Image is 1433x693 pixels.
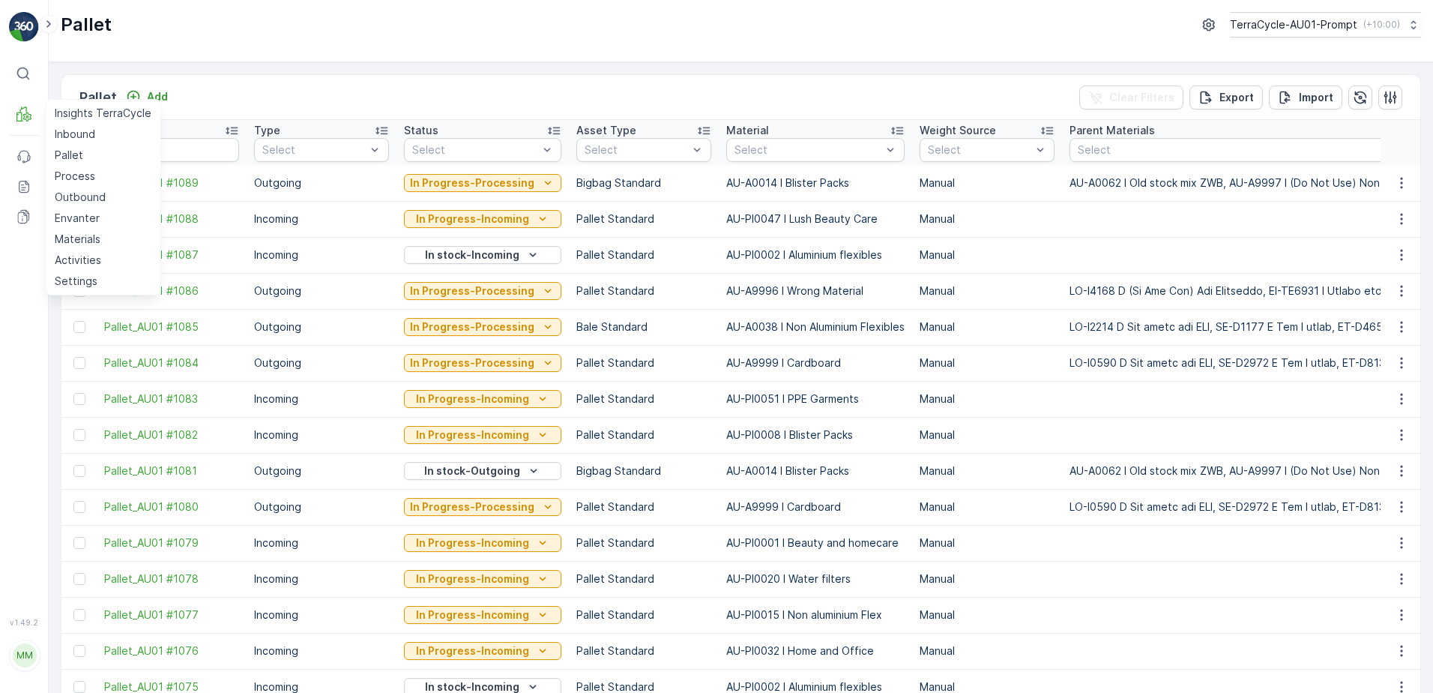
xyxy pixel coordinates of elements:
[404,282,561,300] button: In Progress-Processing
[9,630,39,681] button: MM
[1363,19,1400,31] p: ( +10:00 )
[9,618,39,627] span: v 1.49.2
[104,643,239,658] span: Pallet_AU01 #1076
[404,570,561,588] button: In Progress-Incoming
[569,525,719,561] td: Pallet Standard
[1219,90,1254,105] p: Export
[104,247,239,262] a: Pallet_AU01 #1087
[247,345,396,381] td: Outgoing
[104,391,239,406] a: Pallet_AU01 #1083
[404,318,561,336] button: In Progress-Processing
[79,87,117,108] p: Pallet
[73,681,85,693] div: Toggle Row Selected
[569,597,719,633] td: Pallet Standard
[719,597,912,633] td: AU-PI0015 I Non aluminium Flex
[912,525,1062,561] td: Manual
[104,175,239,190] a: Pallet_AU01 #1089
[404,174,561,192] button: In Progress-Processing
[912,453,1062,489] td: Manual
[73,537,85,549] div: Toggle Row Selected
[912,201,1062,237] td: Manual
[928,142,1031,157] p: Select
[1070,123,1155,138] p: Parent Materials
[912,381,1062,417] td: Manual
[416,535,529,550] p: In Progress-Incoming
[1079,85,1183,109] button: Clear Filters
[247,381,396,417] td: Incoming
[404,606,561,624] button: In Progress-Incoming
[262,142,366,157] p: Select
[912,597,1062,633] td: Manual
[404,426,561,444] button: In Progress-Incoming
[104,499,239,514] a: Pallet_AU01 #1080
[247,309,396,345] td: Outgoing
[912,273,1062,309] td: Manual
[247,165,396,201] td: Outgoing
[73,321,85,333] div: Toggle Row Selected
[912,165,1062,201] td: Manual
[569,561,719,597] td: Pallet Standard
[416,643,529,658] p: In Progress-Incoming
[912,345,1062,381] td: Manual
[416,427,529,442] p: In Progress-Incoming
[13,643,37,667] div: MM
[247,453,396,489] td: Outgoing
[120,88,174,106] button: Add
[247,561,396,597] td: Incoming
[1230,12,1421,37] button: TerraCycle-AU01-Prompt(+10:00)
[719,381,912,417] td: AU-PI0051 I PPE Garments
[719,345,912,381] td: AU-A9999 I Cardboard
[104,571,239,586] a: Pallet_AU01 #1078
[404,354,561,372] button: In Progress-Processing
[104,427,239,442] a: Pallet_AU01 #1082
[404,498,561,516] button: In Progress-Processing
[719,633,912,669] td: AU-PI0032 I Home and Office
[719,201,912,237] td: AU-PI0047 I Lush Beauty Care
[73,609,85,621] div: Toggle Row Selected
[416,571,529,586] p: In Progress-Incoming
[247,597,396,633] td: Incoming
[912,561,1062,597] td: Manual
[1269,85,1342,109] button: Import
[569,381,719,417] td: Pallet Standard
[734,142,881,157] p: Select
[61,13,112,37] p: Pallet
[576,123,636,138] p: Asset Type
[719,489,912,525] td: AU-A9999 I Cardboard
[569,633,719,669] td: Pallet Standard
[104,355,239,370] span: Pallet_AU01 #1084
[104,319,239,334] a: Pallet_AU01 #1085
[719,237,912,273] td: AU-PI0002 I Aluminium flexibles
[425,247,519,262] p: In stock-Incoming
[410,283,534,298] p: In Progress-Processing
[247,417,396,453] td: Incoming
[247,525,396,561] td: Incoming
[585,142,688,157] p: Select
[569,309,719,345] td: Bale Standard
[254,123,280,138] p: Type
[1230,17,1357,32] p: TerraCycle-AU01-Prompt
[73,501,85,513] div: Toggle Row Selected
[719,309,912,345] td: AU-A0038 I Non Aluminium Flexibles
[247,633,396,669] td: Incoming
[416,607,529,622] p: In Progress-Incoming
[9,12,39,42] img: logo
[104,463,239,478] a: Pallet_AU01 #1081
[719,453,912,489] td: AU-A0014 I Blister Packs
[569,489,719,525] td: Pallet Standard
[104,283,239,298] a: Pallet_AU01 #1086
[247,201,396,237] td: Incoming
[410,319,534,334] p: In Progress-Processing
[73,645,85,657] div: Toggle Row Selected
[410,355,534,370] p: In Progress-Processing
[104,211,239,226] span: Pallet_AU01 #1088
[912,489,1062,525] td: Manual
[569,201,719,237] td: Pallet Standard
[569,165,719,201] td: Bigbag Standard
[912,633,1062,669] td: Manual
[719,417,912,453] td: AU-PI0008 I Blister Packs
